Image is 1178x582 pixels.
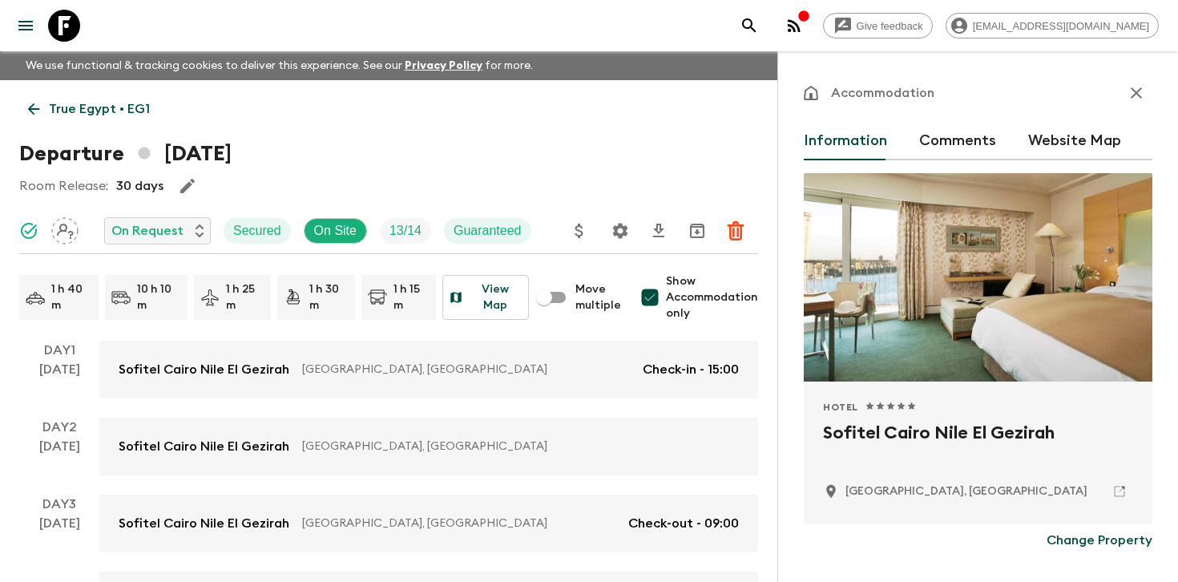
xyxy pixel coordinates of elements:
span: Hotel [823,401,858,414]
div: [EMAIL_ADDRESS][DOMAIN_NAME] [946,13,1159,38]
span: Assign pack leader [51,222,79,235]
p: True Egypt • EG1 [49,99,150,119]
p: 13 / 14 [389,221,422,240]
svg: Synced Successfully [19,221,38,240]
div: On Site [304,218,367,244]
p: 10 h 10 m [137,281,181,313]
div: Photo of Sofitel Cairo Nile El Gezirah [804,173,1152,382]
a: Sofitel Cairo Nile El Gezirah[GEOGRAPHIC_DATA], [GEOGRAPHIC_DATA] [99,418,758,475]
button: Change Property [1047,524,1152,556]
button: Update Price, Early Bird Discount and Costs [563,215,595,247]
button: menu [10,10,42,42]
a: True Egypt • EG1 [19,93,159,125]
div: Trip Fill [380,218,431,244]
p: [GEOGRAPHIC_DATA], [GEOGRAPHIC_DATA] [302,515,615,531]
h2: Sofitel Cairo Nile El Gezirah [823,420,1133,471]
button: Archive (Completed, Cancelled or Unsynced Departures only) [681,215,713,247]
button: View Map [442,275,529,320]
span: Give feedback [848,20,932,32]
p: On Site [314,221,357,240]
div: Secured [224,218,291,244]
p: [GEOGRAPHIC_DATA], [GEOGRAPHIC_DATA] [302,362,630,378]
a: Sofitel Cairo Nile El Gezirah[GEOGRAPHIC_DATA], [GEOGRAPHIC_DATA]Check-in - 15:00 [99,341,758,398]
span: Move multiple [575,281,621,313]
button: Download CSV [643,215,675,247]
p: Change Property [1047,531,1152,550]
button: Information [804,122,887,160]
p: 1 h 25 m [226,281,264,313]
a: Give feedback [823,13,933,38]
p: Day 2 [19,418,99,437]
p: Cairo, Egypt [845,483,1087,499]
p: 1 h 30 m [309,281,349,313]
span: Show Accommodation only [666,273,758,321]
p: Guaranteed [454,221,522,240]
button: Comments [919,122,996,160]
p: Check-in - 15:00 [643,360,739,379]
a: Sofitel Cairo Nile El Gezirah[GEOGRAPHIC_DATA], [GEOGRAPHIC_DATA]Check-out - 09:00 [99,495,758,552]
p: 1 h 15 m [393,281,430,313]
button: Website Map [1028,122,1121,160]
a: Privacy Policy [405,60,482,71]
p: Day 3 [19,495,99,514]
button: Delete [720,215,752,247]
div: [DATE] [39,360,80,398]
p: Sofitel Cairo Nile El Gezirah [119,514,289,533]
div: [DATE] [39,437,80,475]
p: Accommodation [831,83,934,103]
p: We use functional & tracking cookies to deliver this experience. See our for more. [19,51,539,80]
p: Check-out - 09:00 [628,514,739,533]
p: On Request [111,221,184,240]
p: Secured [233,221,281,240]
p: Day 1 [19,341,99,360]
p: Room Release: [19,176,108,196]
p: [GEOGRAPHIC_DATA], [GEOGRAPHIC_DATA] [302,439,726,455]
button: Settings [604,215,636,247]
p: 30 days [116,176,163,196]
p: 1 h 40 m [51,281,92,313]
p: Sofitel Cairo Nile El Gezirah [119,360,289,379]
p: Sofitel Cairo Nile El Gezirah [119,437,289,456]
span: [EMAIL_ADDRESS][DOMAIN_NAME] [964,20,1158,32]
h1: Departure [DATE] [19,138,232,170]
button: search adventures [733,10,765,42]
